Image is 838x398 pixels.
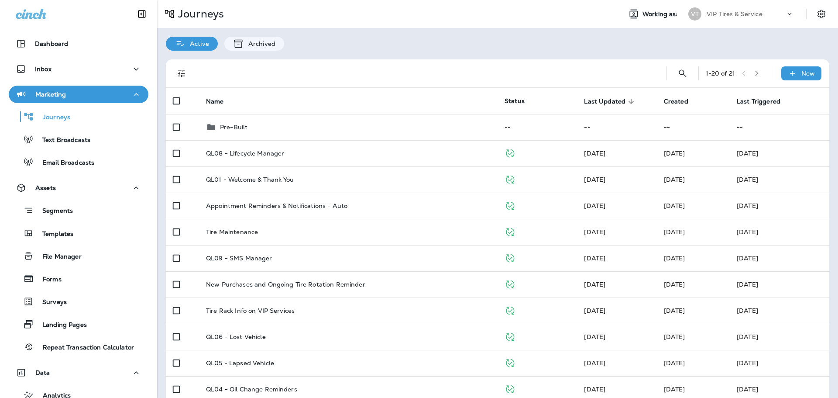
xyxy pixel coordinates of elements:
span: J-P Scoville [584,385,605,393]
span: Published [505,175,515,183]
span: Published [505,332,515,340]
p: Templates [34,230,73,239]
p: Email Broadcasts [34,159,94,167]
button: Segments [9,201,148,220]
button: File Manager [9,247,148,265]
span: Published [505,227,515,235]
button: Templates [9,224,148,242]
span: J-P Scoville [584,202,605,210]
td: [DATE] [730,140,829,166]
p: Tire Maintenance [206,228,258,235]
span: J-P Scoville [664,176,685,183]
p: QL01 - Welcome & Thank You [206,176,294,183]
span: Published [505,280,515,287]
td: [DATE] [730,193,829,219]
span: J-P Scoville [664,149,685,157]
span: Published [505,358,515,366]
td: [DATE] [730,245,829,271]
div: VT [688,7,701,21]
span: J-P Scoville [584,333,605,341]
span: J-P Scoville [584,228,605,236]
p: Dashboard [35,40,68,47]
button: Data [9,364,148,381]
p: Appointment Reminders & Notifications - Auto [206,202,347,209]
td: -- [577,114,656,140]
p: QL09 - SMS Manager [206,255,272,262]
span: J-P Scoville [664,254,685,262]
span: Last Triggered [737,98,780,105]
span: J-P Scoville [584,280,605,288]
span: Published [505,253,515,261]
p: New Purchases and Ongoing Tire Rotation Reminder [206,281,365,288]
button: Collapse Sidebar [130,5,154,23]
span: Eluwa Monday [664,359,685,367]
td: [DATE] [730,166,829,193]
span: J-P Scoville [664,202,685,210]
button: Repeat Transaction Calculator [9,338,148,356]
span: Published [505,149,515,156]
p: QL05 - Lapsed Vehicle [206,360,274,367]
span: Name [206,98,224,105]
button: Surveys [9,292,148,311]
p: Archived [244,40,275,47]
p: Surveys [34,298,67,307]
span: Developer Integrations [584,149,605,157]
td: -- [657,114,730,140]
button: Inbox [9,60,148,78]
button: Assets [9,179,148,197]
button: Text Broadcasts [9,130,148,149]
span: Developer Integrations [584,176,605,183]
span: J-P Scoville [584,359,605,367]
span: J-P Scoville [664,307,685,315]
span: Status [505,97,525,105]
td: [DATE] [730,271,829,298]
p: QL06 - Lost Vehicle [206,333,266,340]
p: File Manager [34,253,82,261]
p: Tire Rack Info on VIP Services [206,307,295,314]
p: Repeat Transaction Calculator [34,344,134,352]
span: Last Updated [584,98,625,105]
td: -- [498,114,577,140]
p: Journeys [175,7,224,21]
button: Journeys [9,107,148,126]
p: Pre-Built [220,124,247,131]
p: QL08 - Lifecycle Manager [206,150,284,157]
span: Created [664,98,688,105]
p: Active [185,40,209,47]
span: Last Triggered [737,97,792,105]
p: Segments [34,207,73,216]
span: Working as: [642,10,680,18]
button: Search Journeys [674,65,691,82]
p: New [801,70,815,77]
div: 1 - 20 of 21 [706,70,735,77]
p: Inbox [35,66,52,73]
span: Last Updated [584,97,637,105]
span: Published [505,384,515,392]
td: [DATE] [730,219,829,245]
p: Journeys [34,114,70,122]
span: Eluwa Monday [664,385,685,393]
span: J-P Scoville [664,280,685,288]
span: J-P Scoville [584,254,605,262]
td: [DATE] [730,350,829,376]
button: Settings [814,6,829,22]
button: Forms [9,270,148,288]
button: Email Broadcasts [9,153,148,171]
button: Landing Pages [9,315,148,333]
button: Dashboard [9,35,148,52]
span: Priscilla Valverde (+1) [584,307,605,315]
td: [DATE] [730,324,829,350]
p: Assets [35,184,56,191]
p: VIP Tires & Service [707,10,762,17]
span: Published [505,306,515,314]
span: Created [664,97,700,105]
button: Marketing [9,86,148,103]
span: Name [206,97,235,105]
p: Text Broadcasts [34,136,90,145]
td: -- [730,114,829,140]
span: Published [505,201,515,209]
td: [DATE] [730,298,829,324]
span: Eluwa Monday [664,333,685,341]
p: Forms [34,276,62,284]
p: QL04 - Oil Change Reminders [206,386,297,393]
